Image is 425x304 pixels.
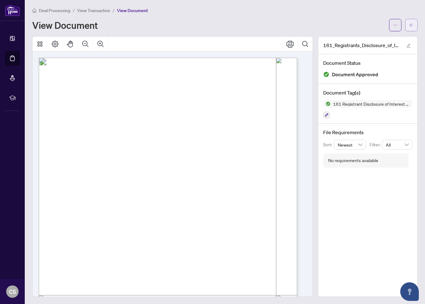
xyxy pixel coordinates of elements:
[338,140,362,149] span: Newest
[393,23,397,27] span: ellipsis
[117,8,148,13] span: View Document
[73,7,75,14] li: /
[370,141,382,148] p: Filter:
[323,129,412,136] h4: File Requirements
[32,8,37,13] span: home
[406,43,411,48] span: edit
[39,8,70,13] span: Deal Processing
[323,141,334,148] p: Sort:
[323,59,412,67] h4: Document Status
[77,8,110,13] span: View Transaction
[5,5,20,16] img: logo
[328,157,378,164] div: No requirements available
[323,71,329,77] img: Document Status
[400,282,419,301] button: Open asap
[323,100,331,108] img: Status Icon
[332,70,378,79] span: Document Approved
[331,102,412,106] span: 161 Registrant Disclosure of Interest - Disposition ofProperty
[386,140,409,149] span: All
[323,89,412,96] h4: Document Tag(s)
[409,23,414,27] span: arrow-left
[32,20,98,30] h1: View Document
[9,287,16,296] span: CS
[113,7,115,14] li: /
[323,42,401,49] span: 161_Registrants_Disclosure_of_Interest_-_Disposition_of_Property_-_PropTx-[PERSON_NAME] 11 EXECUT...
